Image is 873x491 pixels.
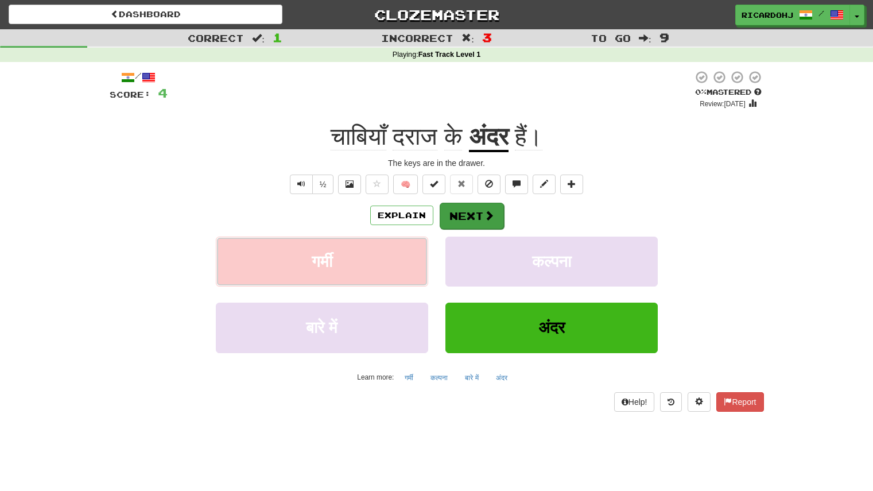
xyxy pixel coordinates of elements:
button: Set this sentence to 100% Mastered (alt+m) [422,175,445,194]
span: Correct [188,32,244,44]
span: अंदर [538,319,565,337]
span: गर्मी [312,253,332,270]
span: 1 [273,30,282,44]
button: Next [440,203,504,229]
div: Mastered [693,87,764,98]
button: गर्मी [398,369,420,386]
span: : [461,33,474,43]
small: Learn more: [357,373,394,381]
button: Add to collection (alt+a) [560,175,583,194]
button: कल्पना [445,237,658,287]
button: Round history (alt+y) [660,392,682,412]
span: Incorrect [381,32,453,44]
span: 4 [158,86,168,100]
button: ½ [312,175,334,194]
span: बारे में [306,319,337,337]
span: चाबियाँ [331,123,386,150]
span: हैं। [515,123,542,150]
button: अंदर [445,303,658,353]
span: : [639,33,651,43]
a: Clozemaster [300,5,573,25]
div: Text-to-speech controls [288,175,334,194]
u: अंदर [469,123,509,152]
div: The keys are in the drawer. [110,157,764,169]
button: बारे में [459,369,484,386]
button: Discuss sentence (alt+u) [505,175,528,194]
button: Favorite sentence (alt+f) [366,175,389,194]
button: Show image (alt+x) [338,175,361,194]
span: दराज [393,123,437,150]
span: 3 [482,30,492,44]
div: / [110,70,168,84]
a: Dashboard [9,5,282,24]
strong: Fast Track Level 1 [418,51,481,59]
button: Play sentence audio (ctl+space) [290,175,313,194]
button: कल्पना [424,369,454,386]
span: : [252,33,265,43]
span: के [444,123,462,150]
span: 9 [659,30,669,44]
span: ricardohj [742,10,793,20]
button: अंदर [490,369,514,386]
button: 🧠 [393,175,418,194]
button: बारे में [216,303,428,353]
small: Review: [DATE] [700,100,746,108]
span: कल्पना [532,253,571,270]
button: Ignore sentence (alt+i) [478,175,500,194]
a: ricardohj / [735,5,850,25]
span: / [818,9,824,17]
button: Report [716,392,763,412]
button: Edit sentence (alt+d) [533,175,556,194]
button: गर्मी [216,237,428,287]
span: Score: [110,90,151,99]
button: Explain [370,206,433,225]
span: To go [591,32,631,44]
button: Help! [614,392,655,412]
span: 0 % [695,87,707,96]
button: Reset to 0% Mastered (alt+r) [450,175,473,194]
